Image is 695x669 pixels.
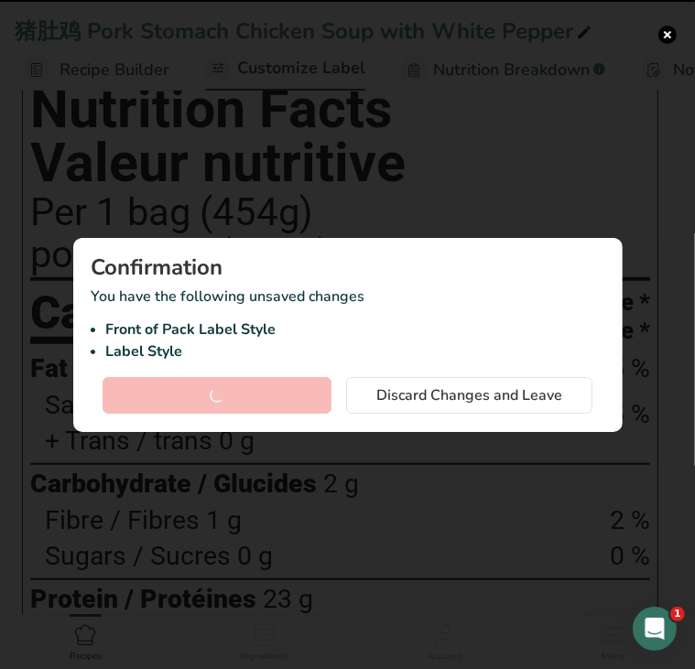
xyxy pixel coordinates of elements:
li: Label Style [106,340,604,362]
p: You have the following unsaved changes [92,286,604,362]
span: Discard Changes and Leave [376,384,562,406]
span: 1 [670,607,685,621]
li: Front of Pack Label Style [106,318,604,340]
iframe: Intercom live chat [633,607,677,651]
div: Confirmation [92,256,604,278]
button: Discard Changes and Leave [346,377,592,414]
